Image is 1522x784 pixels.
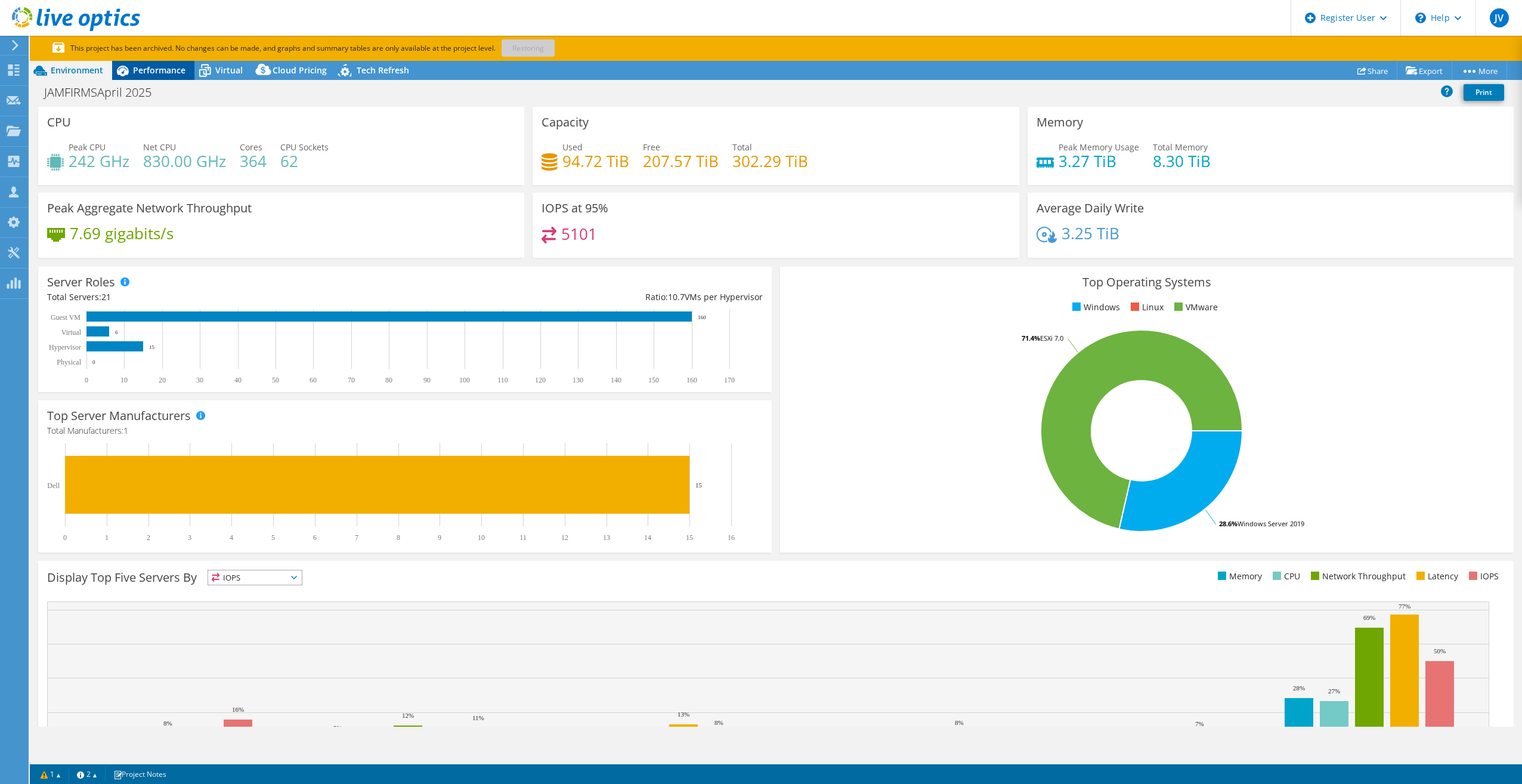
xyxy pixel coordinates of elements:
text: 40 [234,376,242,384]
text: 3% [1054,727,1063,734]
span: JV [1490,8,1509,27]
span: Cloud Pricing [273,64,327,76]
text: 80 [385,376,392,384]
text: 4 [230,533,233,542]
li: Linux [1128,301,1164,314]
li: VMware [1171,301,1218,314]
tspan: ESXi 7.0 [1040,334,1063,342]
text: 70 [348,376,355,384]
text: 12% [402,712,414,719]
text: 160 [698,314,706,320]
h4: 364 [240,155,267,168]
h4: 7.69 gigabits/s [70,227,174,240]
h3: IOPS at 95% [542,202,608,215]
text: 6 [313,533,317,542]
span: Free [643,141,660,153]
text: 3 [188,533,191,542]
text: 5% [333,724,342,731]
h3: Top Operating Systems [789,276,1505,289]
span: Peak CPU [69,141,106,153]
text: 8% [714,719,723,726]
a: Export [1397,61,1452,80]
text: 28% [1293,684,1305,692]
h4: 94.72 TiB [562,155,629,168]
div: Total Servers: [47,291,405,304]
a: More [1452,61,1507,80]
li: Memory [1215,570,1262,583]
text: 120 [535,376,546,384]
span: Net CPU [143,141,176,153]
h4: 3.27 TiB [1059,155,1139,168]
text: 7 [355,533,358,542]
a: 1 [32,767,69,782]
text: 6 [115,329,118,335]
span: Total Memory [1153,141,1208,153]
li: IOPS [1466,570,1499,583]
text: Hypervisor [49,343,81,351]
h4: 207.57 TiB [643,155,719,168]
span: CPU Sockets [280,141,329,153]
text: 1 [105,533,109,542]
h4: 5101 [561,227,597,240]
text: 69% [1363,614,1375,621]
li: Windows [1069,301,1120,314]
text: 16% [232,706,244,713]
span: Tech Refresh [357,64,409,76]
h3: Top Server Manufacturers [47,409,191,422]
a: 2 [69,767,106,782]
text: 140 [611,376,621,384]
text: 30 [196,376,203,384]
p: This project has been archived. No changes can be made, and graphs and summary tables are only av... [52,42,637,55]
span: Environment [51,64,103,76]
text: 7% [1195,720,1204,727]
span: 1 [123,425,128,436]
text: 11% [472,714,484,721]
text: 8% [163,720,172,727]
h4: 62 [280,155,329,168]
h4: 3.25 TiB [1062,227,1119,240]
text: 77% [1399,603,1410,610]
span: Total [732,141,752,153]
text: 160 [686,376,697,384]
text: 50 [272,376,279,384]
li: Network Throughput [1308,570,1406,583]
text: 8% [955,719,964,726]
h4: 242 GHz [69,155,129,168]
h4: 830.00 GHz [143,155,226,168]
text: 4% [644,726,653,733]
text: 4% [1125,726,1134,733]
text: 8 [397,533,400,542]
text: 9 [438,533,441,542]
a: Print [1464,84,1504,101]
h3: Memory [1037,116,1083,129]
h3: Average Daily Write [1037,202,1144,215]
text: 100 [459,376,470,384]
text: Virtual [61,328,82,337]
text: 2 [147,533,150,542]
h4: Total Manufacturers: [47,424,763,437]
text: 170 [724,376,735,384]
text: 150 [648,376,659,384]
span: Peak Memory Usage [1059,141,1139,153]
text: 27% [1328,687,1340,695]
text: 13 [603,533,610,542]
tspan: Windows Server 2019 [1238,519,1304,528]
span: 10.7 [668,291,685,303]
text: 90 [423,376,431,384]
text: 0 [63,533,67,542]
span: Cores [240,141,262,153]
text: 0 [85,376,88,384]
h3: Capacity [542,116,589,129]
h1: JAMFIRMSApril 2025 [39,86,170,99]
text: 20 [159,376,166,384]
text: Physical [57,358,81,366]
text: 10 [478,533,485,542]
text: 5 [271,533,275,542]
h3: CPU [47,116,71,129]
span: IOPS [208,570,302,585]
text: 50% [1434,647,1446,655]
span: Performance [133,64,185,76]
h3: Server Roles [47,276,115,289]
span: Virtual [215,64,243,76]
text: 0 [92,359,95,365]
